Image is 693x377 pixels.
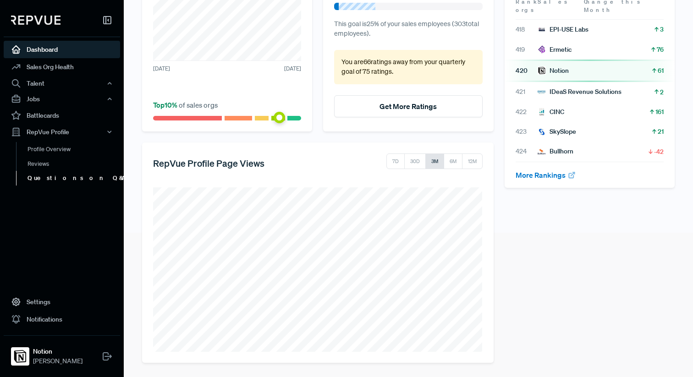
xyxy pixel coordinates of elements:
[16,142,132,157] a: Profile Overview
[11,16,60,25] img: RepVue
[660,25,664,34] span: 3
[658,127,664,136] span: 21
[334,95,482,117] button: Get More Ratings
[4,311,120,328] a: Notifications
[538,66,569,76] div: Notion
[658,66,664,75] span: 61
[33,356,82,366] span: [PERSON_NAME]
[538,88,546,96] img: IDeaS Revenue Solutions
[516,87,538,97] span: 421
[341,57,475,77] p: You are 66 ratings away from your quarterly goal of 75 ratings .
[16,171,132,186] a: Questions on Q&A
[516,66,538,76] span: 420
[4,124,120,140] button: RepVue Profile
[16,157,132,171] a: Reviews
[657,45,664,54] span: 76
[538,148,546,156] img: Bullhorn
[334,19,482,39] p: This goal is 25 % of your sales employees ( 303 total employees).
[444,153,462,169] button: 6M
[538,128,546,136] img: SkySlope
[462,153,483,169] button: 12M
[655,107,664,116] span: 161
[425,153,444,169] button: 3M
[516,45,538,55] span: 419
[4,293,120,311] a: Settings
[516,127,538,137] span: 423
[4,335,120,370] a: NotionNotion[PERSON_NAME]
[654,147,664,156] span: -42
[516,107,538,117] span: 422
[538,147,573,156] div: Bullhorn
[13,349,27,364] img: Notion
[516,25,538,34] span: 418
[538,45,546,54] img: Ermetic
[538,87,621,97] div: IDeaS Revenue Solutions
[404,153,426,169] button: 30D
[153,65,170,73] span: [DATE]
[4,91,120,107] button: Jobs
[538,107,564,117] div: CINC
[153,100,179,109] span: Top 10 %
[4,107,120,124] a: Battlecards
[516,147,538,156] span: 424
[538,66,546,75] img: Notion
[153,158,264,169] h5: RepVue Profile Page Views
[33,347,82,356] strong: Notion
[386,153,405,169] button: 7D
[538,45,572,55] div: Ermetic
[284,65,301,73] span: [DATE]
[660,87,664,97] span: 2
[516,170,576,180] a: More Rankings
[538,25,588,34] div: EPI-USE Labs
[4,76,120,91] button: Talent
[153,100,218,109] span: of sales orgs
[4,58,120,76] a: Sales Org Health
[538,127,576,137] div: SkySlope
[4,41,120,58] a: Dashboard
[538,108,546,116] img: CINC
[538,26,546,34] img: EPI-USE Labs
